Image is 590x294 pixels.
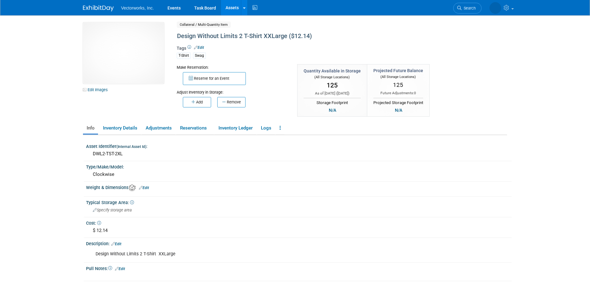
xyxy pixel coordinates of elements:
div: T-Shirt [177,52,191,59]
button: Reserve for an Event [183,72,246,85]
button: Remove [217,97,246,107]
span: Collateral / Multi-Quantity Item [177,21,231,28]
div: Asset Identifier : [86,142,512,149]
span: Vectorworks, Inc. [121,6,154,10]
div: (All Storage Locations) [373,74,423,79]
div: Design Without Limits 2 T-Shirt XXLarge [91,248,431,260]
a: Adjustments [142,123,175,133]
div: N/A [393,107,404,114]
small: (Internal Asset Id) [116,145,146,149]
div: N/A [327,107,338,114]
a: Edit [194,45,204,50]
div: Storage Footprint [304,98,361,106]
a: Inventory Details [99,123,141,133]
span: Typical Storage Area: [86,200,134,205]
a: Info [83,123,98,133]
a: Inventory Ledger [215,123,256,133]
a: Edit Images [83,86,110,94]
a: Logs [257,123,275,133]
a: Edit [111,242,121,246]
img: View Images [83,22,164,84]
div: Tags [177,45,456,63]
div: Make Reservation: [177,64,288,70]
img: Asset Weight and Dimensions [129,184,136,191]
div: Projected Future Balance [373,68,423,74]
a: Edit [115,267,125,271]
span: 0 [414,91,416,95]
div: (All Storage Locations) [304,74,361,80]
div: Projected Storage Footprint [373,98,423,106]
div: As of [DATE] ( ) [304,91,361,96]
img: ExhibitDay [83,5,114,11]
a: Edit [139,186,149,190]
div: Adjust Inventory in Storage: [177,85,288,95]
div: Quantity Available in Storage [304,68,361,74]
img: Tania Arabian [490,2,501,14]
div: Description: [86,239,512,247]
div: Design Without Limits 2 T-Shirt XXLarge ($12.14) [175,31,456,42]
span: [DATE] [337,91,348,95]
div: Cost: [86,219,512,226]
div: $ 12.14 [91,226,507,235]
a: Reservations [176,123,214,133]
span: 125 [327,82,338,89]
span: Specify storage area [93,208,132,212]
div: Swag [193,52,206,59]
a: Search [453,3,482,14]
span: 125 [393,81,403,88]
div: Weight & Dimensions [86,183,512,191]
div: Future Adjustments: [373,91,423,96]
div: DWL2-TST-2XL [91,149,507,159]
div: Clockwise [91,170,507,179]
span: Search [462,6,476,10]
div: Pull Notes: [86,264,512,272]
div: Type/Make/Model: [86,162,512,170]
button: Add [183,97,211,107]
